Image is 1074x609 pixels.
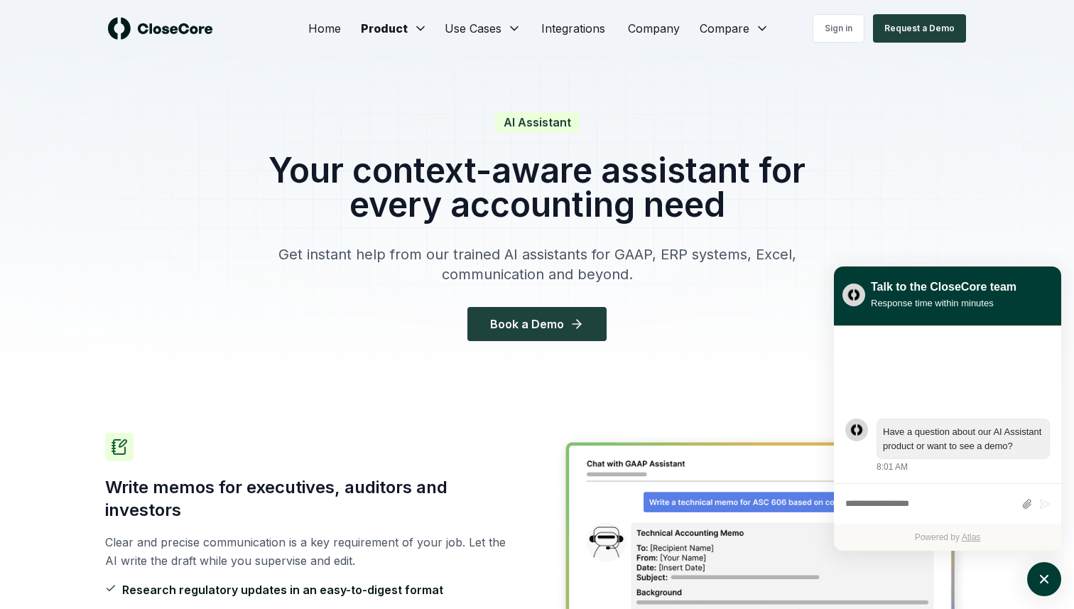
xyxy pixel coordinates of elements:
[617,14,691,43] a: Company
[962,532,981,542] a: Atlas
[842,284,865,306] img: yblje5SQxOoZuw2TcITt_icon.png
[1021,498,1032,510] button: Attach files by clicking or dropping files here
[467,307,607,341] button: Book a Demo
[845,491,1050,517] div: atlas-composer
[361,20,408,37] span: Product
[122,581,443,598] span: Research regulatory updates in an easy-to-digest format
[873,14,966,43] button: Request a Demo
[813,14,864,43] a: Sign in
[530,14,617,43] a: Integrations
[834,266,1061,551] div: atlas-window
[105,476,520,522] h3: Write memos for executives, auditors and investors
[264,244,810,284] p: Get instant help from our trained AI assistants for GAAP, ERP systems, Excel, communication and b...
[105,533,520,570] p: Clear and precise communication is a key requirement of your job. Let the AI write the draft whil...
[108,17,213,40] img: logo
[691,14,778,43] button: Compare
[834,326,1061,551] div: atlas-ticket
[877,460,908,473] div: 8:01 AM
[264,153,810,222] h1: Your context-aware assistant for every accounting need
[495,112,580,132] span: AI Assistant
[352,14,436,43] button: Product
[1027,562,1061,596] button: atlas-launcher
[297,14,352,43] a: Home
[883,425,1043,453] div: atlas-message-text
[834,524,1061,551] div: Powered by
[877,419,1050,459] div: atlas-message-bubble
[871,296,1016,311] div: Response time within minutes
[871,279,1016,296] div: Talk to the CloseCore team
[845,419,1050,473] div: atlas-message
[445,20,501,37] span: Use Cases
[700,20,749,37] span: Compare
[877,419,1050,473] div: Thursday, September 11, 8:01 AM
[845,419,868,441] div: atlas-message-author-avatar
[436,14,530,43] button: Use Cases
